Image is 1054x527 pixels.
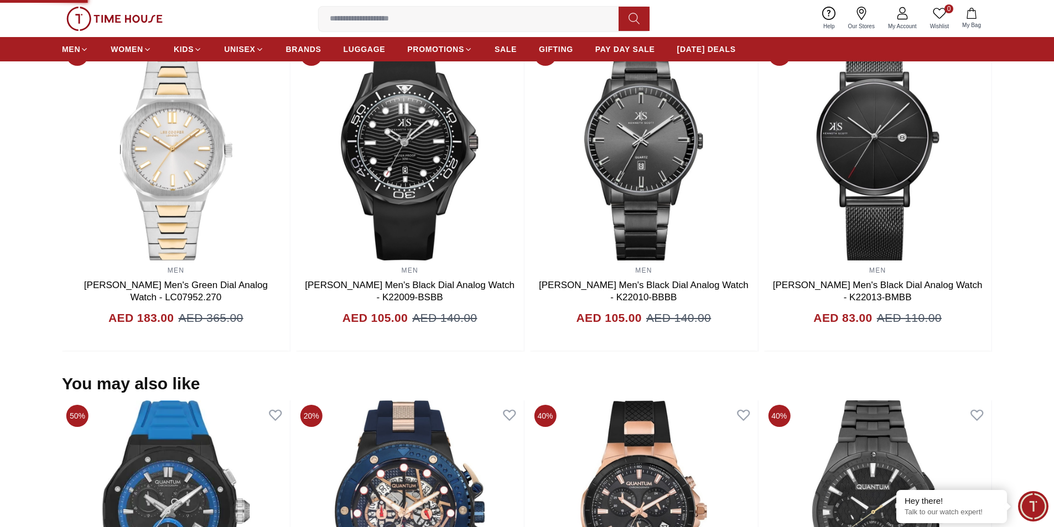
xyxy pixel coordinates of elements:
span: PROMOTIONS [407,44,464,55]
a: MEN [635,267,652,274]
a: [PERSON_NAME] Men's Green Dial Analog Watch - LC07952.270 [84,280,268,302]
a: MEN [869,267,886,274]
h2: You may also like [62,374,200,394]
img: Lee Cooper Men's Green Dial Analog Watch - LC07952.270 [62,39,290,260]
span: BRANDS [286,44,321,55]
span: MEN [62,44,80,55]
img: Kenneth Scott Men's Black Dial Analog Watch - K22010-BBBB [530,39,758,260]
span: Help [819,22,839,30]
span: AED 365.00 [178,309,243,327]
span: AED 110.00 [877,309,942,327]
span: My Account [884,22,921,30]
p: Talk to our watch expert! [905,508,999,517]
h4: AED 183.00 [108,309,174,327]
a: MEN [401,267,418,274]
img: ... [66,7,163,31]
h4: AED 83.00 [813,309,872,327]
img: Kenneth Scott Men's Black Dial Analog Watch - K22013-BMBB [764,39,991,260]
a: BRANDS [286,39,321,59]
span: 40% [768,405,790,427]
button: My Bag [956,6,988,32]
span: PAY DAY SALE [595,44,655,55]
a: MEN [168,267,184,274]
div: Chat Widget [1018,491,1048,521]
span: Wishlist [926,22,953,30]
span: UNISEX [224,44,255,55]
a: MEN [62,39,89,59]
h4: AED 105.00 [342,309,408,327]
span: SALE [495,44,517,55]
a: [PERSON_NAME] Men's Black Dial Analog Watch - K22009-BSBB [305,280,515,302]
a: Help [817,4,842,33]
span: KIDS [174,44,194,55]
span: LUGGAGE [344,44,386,55]
a: [DATE] DEALS [677,39,736,59]
a: LUGGAGE [344,39,386,59]
span: AED 140.00 [646,309,711,327]
span: Our Stores [844,22,879,30]
span: AED 140.00 [412,309,477,327]
a: SALE [495,39,517,59]
a: WOMEN [111,39,152,59]
a: [PERSON_NAME] Men's Black Dial Analog Watch - K22013-BMBB [773,280,983,302]
a: KIDS [174,39,202,59]
span: WOMEN [111,44,143,55]
a: PROMOTIONS [407,39,473,59]
span: 50% [66,405,89,427]
a: [PERSON_NAME] Men's Black Dial Analog Watch - K22010-BBBB [539,280,749,302]
span: 40% [534,405,557,427]
h4: AED 105.00 [577,309,642,327]
span: 0 [944,4,953,13]
a: 0Wishlist [923,4,956,33]
div: Hey there! [905,495,999,507]
span: 20% [300,405,323,427]
a: Our Stores [842,4,881,33]
img: Kenneth Scott Men's Black Dial Analog Watch - K22009-BSBB [296,39,524,260]
span: My Bag [958,21,985,29]
a: GIFTING [539,39,573,59]
span: GIFTING [539,44,573,55]
a: UNISEX [224,39,263,59]
a: PAY DAY SALE [595,39,655,59]
span: [DATE] DEALS [677,44,736,55]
